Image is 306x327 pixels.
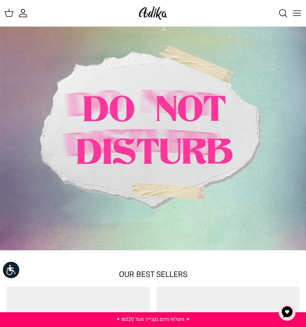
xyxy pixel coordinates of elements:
a: OUR BEST SELLERS [119,269,187,280]
a: ✦ משלוח חינם בקנייה מעל ₪220 ✦ [116,316,190,323]
a: חיפוש [270,4,288,22]
button: Toggle menu [288,4,306,22]
a: החשבון שלי [18,4,36,22]
img: Adika IL [137,4,169,22]
button: צ'אט [275,300,299,325]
